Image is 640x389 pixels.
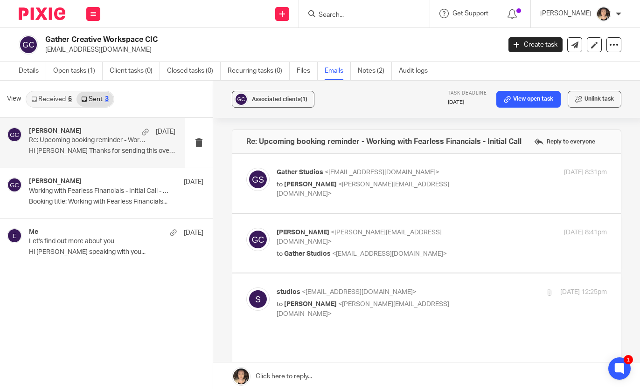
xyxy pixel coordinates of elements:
[29,238,168,246] p: Let's find out more about you
[68,96,72,102] div: 6
[358,62,392,80] a: Notes (2)
[228,62,290,80] a: Recurring tasks (0)
[564,168,607,177] p: [DATE] 8:31pm
[399,62,435,80] a: Audit logs
[29,177,82,185] h4: [PERSON_NAME]
[300,96,307,102] span: (1)
[332,251,447,257] span: <[EMAIL_ADDRESS][DOMAIN_NAME]>
[496,91,561,108] a: View open task
[277,301,283,307] span: to
[110,62,160,80] a: Client tasks (0)
[277,229,442,246] span: <[PERSON_NAME][EMAIL_ADDRESS][DOMAIN_NAME]>
[53,62,103,80] a: Open tasks (1)
[29,147,175,155] p: Hi [PERSON_NAME] Thanks for sending this over. ...
[184,177,203,187] p: [DATE]
[7,94,21,104] span: View
[77,92,113,107] a: Sent3
[284,251,331,257] span: Gather Studios
[184,228,203,238] p: [DATE]
[325,169,439,176] span: <[EMAIL_ADDRESS][DOMAIN_NAME]>
[277,229,329,236] span: [PERSON_NAME]
[29,187,168,195] p: Working with Fearless Financials - Initial Call - [PERSON_NAME] and [PERSON_NAME] @ Fearless Fina...
[45,35,404,45] h2: Gather Creative Workspace CIC
[246,228,270,251] img: svg%3E
[246,287,270,311] img: svg%3E
[19,62,46,80] a: Details
[7,177,22,192] img: svg%3E
[564,228,607,238] p: [DATE] 8:41pm
[29,136,146,144] p: Re: Upcoming booking reminder - Working with Fearless Financials - Initial Call
[45,45,494,55] p: [EMAIL_ADDRESS][DOMAIN_NAME]
[246,168,270,191] img: svg%3E
[560,287,607,297] p: [DATE] 12:25pm
[156,127,175,136] p: [DATE]
[19,35,38,55] img: svg%3E
[596,7,611,21] img: 324535E6-56EA-408B-A48B-13C02EA99B5D.jpeg
[325,62,351,80] a: Emails
[252,96,307,102] span: Associated clients
[532,135,598,149] label: Reply to everyone
[624,355,633,364] div: 1
[448,99,487,106] p: [DATE]
[277,181,283,188] span: to
[302,289,417,295] span: <[EMAIL_ADDRESS][DOMAIN_NAME]>
[7,127,22,142] img: svg%3E
[277,301,449,317] span: <[PERSON_NAME][EMAIL_ADDRESS][DOMAIN_NAME]>
[29,228,38,236] h4: Me
[29,248,203,256] p: Hi [PERSON_NAME] speaking with you...
[232,91,314,108] button: Associated clients(1)
[277,181,449,198] span: <[PERSON_NAME][EMAIL_ADDRESS][DOMAIN_NAME]>
[277,169,323,176] span: Gather Studios
[234,92,248,106] img: svg%3E
[540,9,591,18] p: [PERSON_NAME]
[19,7,65,20] img: Pixie
[284,181,337,188] span: [PERSON_NAME]
[568,91,621,108] button: Unlink task
[277,251,283,257] span: to
[105,96,109,102] div: 3
[246,137,522,146] h4: Re: Upcoming booking reminder - Working with Fearless Financials - Initial Call
[452,10,488,17] span: Get Support
[297,62,318,80] a: Files
[167,62,221,80] a: Closed tasks (0)
[29,127,82,135] h4: [PERSON_NAME]
[448,91,487,96] span: Task deadline
[29,198,203,206] p: Booking title: Working with Fearless Financials...
[318,11,402,20] input: Search
[508,37,563,52] a: Create task
[7,228,22,243] img: svg%3E
[27,92,77,107] a: Received6
[277,289,300,295] span: studios
[284,301,337,307] span: [PERSON_NAME]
